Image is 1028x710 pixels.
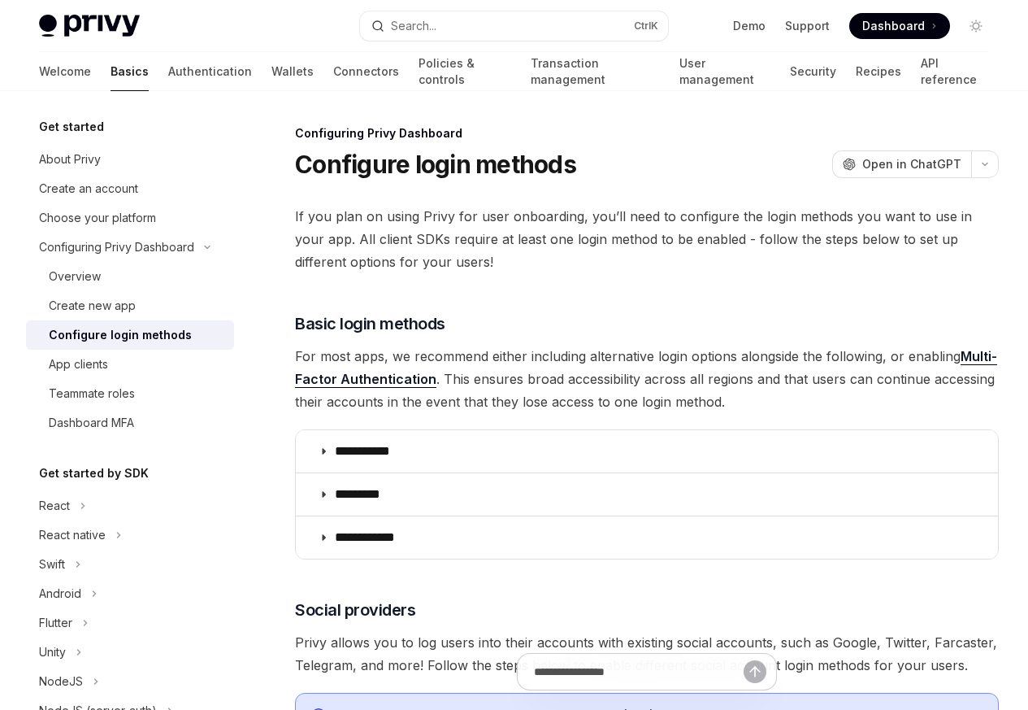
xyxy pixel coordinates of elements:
[49,355,108,374] div: App clients
[111,52,149,91] a: Basics
[733,18,766,34] a: Demo
[49,325,192,345] div: Configure login methods
[39,464,149,483] h5: Get started by SDK
[295,312,445,335] span: Basic login methods
[39,15,140,37] img: light logo
[295,599,415,621] span: Social providers
[49,267,101,286] div: Overview
[39,496,70,516] div: React
[849,13,950,39] a: Dashboard
[634,20,658,33] span: Ctrl K
[39,237,194,257] div: Configuring Privy Dashboard
[49,384,135,403] div: Teammate roles
[333,52,399,91] a: Connectors
[295,631,999,677] span: Privy allows you to log users into their accounts with existing social accounts, such as Google, ...
[39,117,104,137] h5: Get started
[679,52,771,91] a: User management
[295,150,576,179] h1: Configure login methods
[295,205,999,273] span: If you plan on using Privy for user onboarding, you’ll need to configure the login methods you wa...
[39,208,156,228] div: Choose your platform
[39,642,66,662] div: Unity
[26,262,234,291] a: Overview
[39,613,72,633] div: Flutter
[26,379,234,408] a: Teammate roles
[391,16,436,36] div: Search...
[26,291,234,320] a: Create new app
[39,584,81,603] div: Android
[360,11,668,41] button: Search...CtrlK
[26,203,234,233] a: Choose your platform
[921,52,989,91] a: API reference
[26,350,234,379] a: App clients
[26,320,234,350] a: Configure login methods
[856,52,901,91] a: Recipes
[295,345,999,413] span: For most apps, we recommend either including alternative login options alongside the following, o...
[785,18,830,34] a: Support
[862,18,925,34] span: Dashboard
[39,179,138,198] div: Create an account
[26,145,234,174] a: About Privy
[295,125,999,142] div: Configuring Privy Dashboard
[26,174,234,203] a: Create an account
[49,296,136,316] div: Create new app
[26,408,234,438] a: Dashboard MFA
[49,413,134,433] div: Dashboard MFA
[862,156,961,172] span: Open in ChatGPT
[39,555,65,574] div: Swift
[744,660,766,683] button: Send message
[168,52,252,91] a: Authentication
[271,52,314,91] a: Wallets
[39,52,91,91] a: Welcome
[39,150,101,169] div: About Privy
[39,672,83,691] div: NodeJS
[963,13,989,39] button: Toggle dark mode
[39,525,106,545] div: React native
[419,52,511,91] a: Policies & controls
[832,150,971,178] button: Open in ChatGPT
[790,52,836,91] a: Security
[531,52,659,91] a: Transaction management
